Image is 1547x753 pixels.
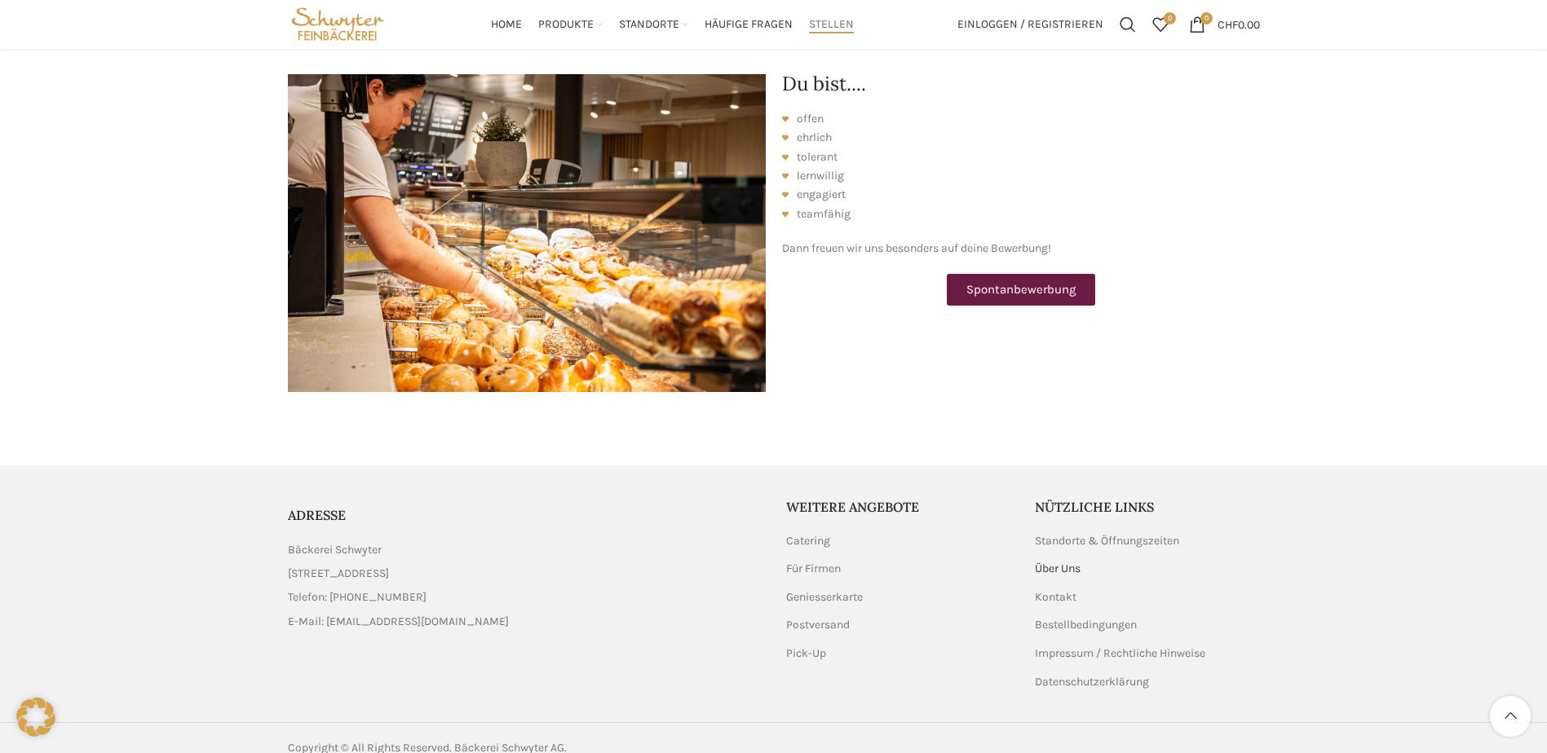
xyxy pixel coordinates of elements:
a: Postversand [786,617,851,633]
h5: Nützliche Links [1035,498,1260,516]
a: Suchen [1112,8,1144,41]
a: Home [491,8,522,41]
span: Bäckerei Schwyter [288,541,382,559]
span: [STREET_ADDRESS] [288,565,389,583]
a: Site logo [288,16,388,30]
p: Dann freuen wir uns besonders auf deine Bewerbung! [782,240,1260,258]
span: offen [797,110,824,128]
span: CHF [1218,17,1238,31]
a: Spontanbewerbung [947,274,1095,306]
a: Standorte [619,8,688,41]
h2: Du bist.... [782,74,1260,94]
a: Impressum / Rechtliche Hinweise [1035,645,1207,662]
a: List item link [288,588,762,606]
span: lernwillig [797,167,844,185]
bdi: 0.00 [1218,17,1260,31]
span: 0 [1164,12,1176,24]
a: Geniesserkarte [786,589,864,605]
a: Standorte & Öffnungszeiten [1035,533,1181,549]
a: Datenschutzerklärung [1035,674,1151,690]
span: tolerant [797,148,838,166]
span: Einloggen / Registrieren [957,19,1103,30]
span: Stellen [809,17,854,33]
div: Main navigation [396,8,948,41]
a: Über Uns [1035,561,1082,577]
a: 0 [1144,8,1177,41]
span: Produkte [538,17,594,33]
span: Häufige Fragen [705,17,793,33]
a: 0 CHF0.00 [1181,8,1268,41]
a: Scroll to top button [1490,696,1531,737]
span: teamfähig [797,205,851,223]
div: Meine Wunschliste [1144,8,1177,41]
a: Kontakt [1035,589,1078,605]
a: Für Firmen [786,561,842,577]
a: Pick-Up [786,645,828,662]
a: List item link [288,613,762,631]
span: Standorte [619,17,679,33]
span: 0 [1200,12,1213,24]
span: ADRESSE [288,507,346,523]
a: Stellen [809,8,854,41]
a: Produkte [538,8,603,41]
span: Spontanbewerbung [966,284,1076,296]
a: Bestellbedingungen [1035,617,1138,633]
a: Catering [786,533,832,549]
span: engagiert [797,186,846,204]
h5: Weitere Angebote [786,498,1011,516]
a: Häufige Fragen [705,8,793,41]
span: ehrlich [797,129,832,147]
span: Home [491,17,522,33]
a: Einloggen / Registrieren [949,8,1112,41]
